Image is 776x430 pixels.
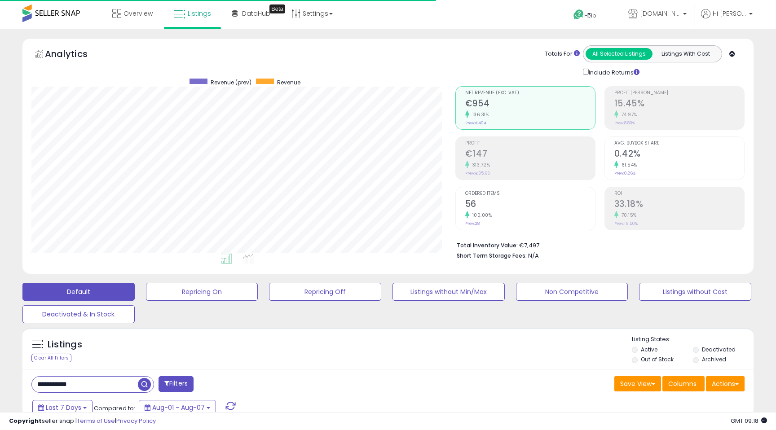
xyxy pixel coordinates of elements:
[457,241,518,249] b: Total Inventory Value:
[713,9,746,18] span: Hi [PERSON_NAME]
[614,91,744,96] span: Profit [PERSON_NAME]
[566,2,614,29] a: Help
[668,379,697,388] span: Columns
[614,149,744,161] h2: 0.42%
[469,162,490,168] small: 313.72%
[618,111,637,118] small: 74.97%
[618,212,637,219] small: 70.15%
[702,346,736,353] label: Deactivated
[32,400,93,415] button: Last 7 Days
[188,9,211,18] span: Listings
[465,221,480,226] small: Prev: 28
[465,191,595,196] span: Ordered Items
[586,48,653,60] button: All Selected Listings
[277,79,300,86] span: Revenue
[702,355,726,363] label: Archived
[9,417,42,425] strong: Copyright
[584,12,596,19] span: Help
[614,376,661,391] button: Save View
[516,283,628,301] button: Non Competitive
[211,79,251,86] span: Revenue (prev)
[146,283,258,301] button: Repricing On
[545,50,580,58] div: Totals For
[269,283,381,301] button: Repricing Off
[22,283,135,301] button: Default
[465,98,595,110] h2: €954
[457,252,527,259] b: Short Term Storage Fees:
[652,48,719,60] button: Listings With Cost
[465,199,595,211] h2: 56
[573,9,584,20] i: Get Help
[701,9,753,29] a: Hi [PERSON_NAME]
[528,251,539,260] span: N/A
[639,283,751,301] button: Listings without Cost
[614,141,744,146] span: Avg. Buybox Share
[706,376,745,391] button: Actions
[576,67,650,77] div: Include Returns
[632,335,753,344] p: Listing States:
[46,403,81,412] span: Last 7 Days
[731,417,767,425] span: 2025-08-16 09:18 GMT
[469,212,492,219] small: 100.00%
[116,417,156,425] a: Privacy Policy
[9,417,156,426] div: seller snap | |
[641,355,674,363] label: Out of Stock
[392,283,505,301] button: Listings without Min/Max
[614,199,744,211] h2: 33.18%
[123,9,153,18] span: Overview
[139,400,216,415] button: Aug-01 - Aug-07
[614,221,638,226] small: Prev: 19.50%
[465,149,595,161] h2: €147
[640,9,680,18] span: [DOMAIN_NAME]
[31,354,71,362] div: Clear All Filters
[159,376,194,392] button: Filters
[242,9,270,18] span: DataHub
[152,403,205,412] span: Aug-01 - Aug-07
[465,171,490,176] small: Prev: €35.63
[22,305,135,323] button: Deactivated & In Stock
[77,417,115,425] a: Terms of Use
[662,376,705,391] button: Columns
[465,91,595,96] span: Net Revenue (Exc. VAT)
[269,4,285,13] div: Tooltip anchor
[465,120,486,126] small: Prev: €404
[614,191,744,196] span: ROI
[614,120,635,126] small: Prev: 8.83%
[614,98,744,110] h2: 15.45%
[457,239,738,250] li: €7,497
[614,171,635,176] small: Prev: 0.26%
[465,141,595,146] span: Profit
[48,338,82,351] h5: Listings
[469,111,489,118] small: 136.31%
[618,162,637,168] small: 61.54%
[641,346,657,353] label: Active
[45,48,105,62] h5: Analytics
